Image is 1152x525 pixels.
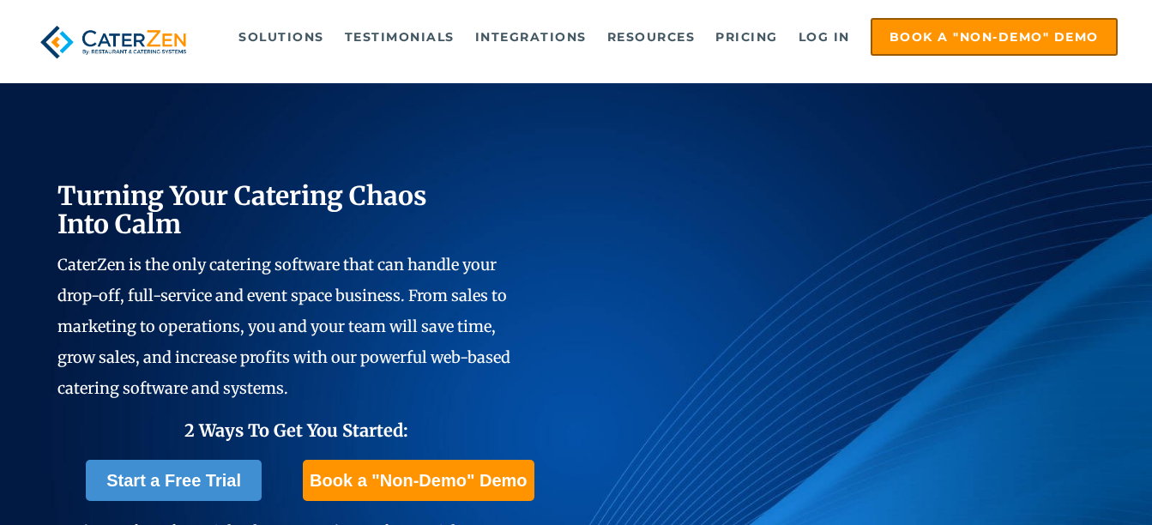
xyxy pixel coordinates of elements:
img: caterzen [34,18,191,66]
a: Log in [790,20,859,54]
span: 2 Ways To Get You Started: [184,419,408,441]
a: Book a "Non-Demo" Demo [871,18,1118,56]
iframe: Help widget launcher [999,458,1133,506]
a: Testimonials [336,20,463,54]
a: Book a "Non-Demo" Demo [303,460,534,501]
a: Integrations [467,20,595,54]
div: Navigation Menu [220,18,1118,56]
span: CaterZen is the only catering software that can handle your drop-off, full-service and event spac... [57,255,510,398]
a: Resources [599,20,704,54]
a: Solutions [230,20,333,54]
a: Start a Free Trial [86,460,262,501]
span: Turning Your Catering Chaos Into Calm [57,179,427,240]
a: Pricing [707,20,787,54]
